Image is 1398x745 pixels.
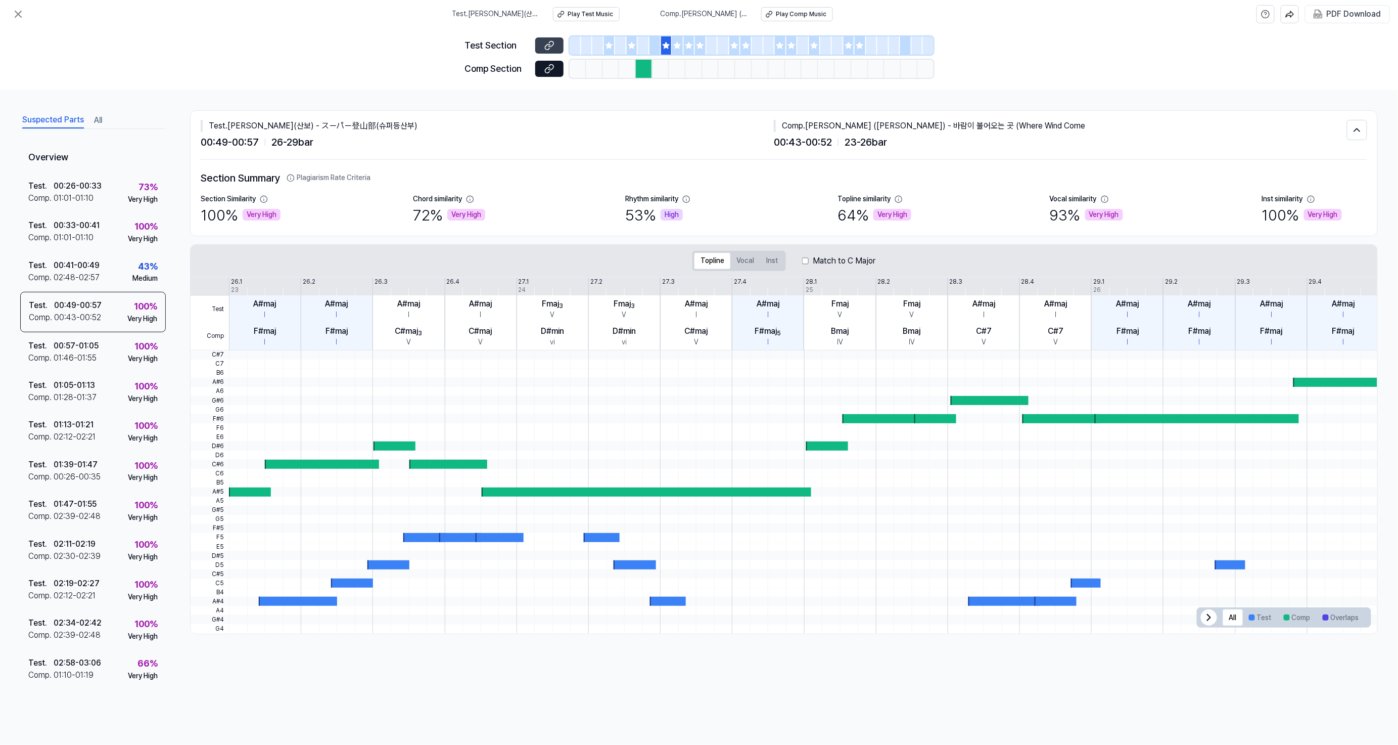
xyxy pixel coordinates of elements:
[519,278,529,286] div: 27.1
[1021,278,1035,286] div: 28.4
[837,204,911,226] div: 64 %
[191,542,229,551] span: E5
[813,255,875,267] label: Match to C Major
[54,550,101,562] div: 02:30 - 02:39
[138,259,158,274] div: 43 %
[28,578,54,590] div: Test .
[767,337,769,347] div: I
[137,656,158,671] div: 66 %
[1116,298,1139,310] div: A#maj
[755,325,781,337] div: F#maj
[568,10,613,19] div: Play Test Music
[519,286,526,294] div: 24
[191,442,229,451] span: D#6
[806,286,813,294] div: 25
[559,302,563,310] sub: 3
[336,310,338,320] div: I
[1055,310,1056,320] div: I
[452,9,541,19] span: Test . [PERSON_NAME](산보) - スーパー登山部(슈퍼등산부)
[28,590,54,602] div: Comp .
[191,360,229,369] span: C7
[54,578,100,590] div: 02:19 - 02:27
[191,323,229,350] span: Comp
[1243,609,1278,626] button: Test
[478,337,483,347] div: V
[910,310,914,320] div: V
[375,278,388,286] div: 26.3
[54,379,95,391] div: 01:05 - 01:13
[976,325,992,337] div: C#7
[28,379,54,391] div: Test .
[191,478,229,487] span: B5
[1050,194,1097,204] div: Vocal similarity
[128,473,158,483] div: Very High
[28,617,54,629] div: Test .
[1165,278,1178,286] div: 29.2
[28,498,54,510] div: Test .
[28,340,54,352] div: Test .
[54,192,94,204] div: 01:01 - 01:10
[128,592,158,602] div: Very High
[590,278,602,286] div: 27.2
[264,337,265,347] div: I
[191,533,229,542] span: F5
[774,134,832,150] span: 00:43 - 00:52
[1044,298,1067,310] div: A#maj
[54,299,102,312] div: 00:49 - 00:57
[622,337,627,347] div: vi
[127,314,157,324] div: Very High
[1188,298,1211,310] div: A#maj
[694,253,730,269] button: Topline
[1189,325,1211,337] div: F#maj
[54,590,96,602] div: 02:12 - 02:21
[191,350,229,360] span: C#7
[695,310,697,320] div: I
[761,7,833,21] button: Play Comp Music
[469,298,492,310] div: A#maj
[134,578,158,592] div: 100 %
[685,298,708,310] div: A#maj
[191,488,229,497] span: A#5
[1260,298,1283,310] div: A#maj
[128,354,158,364] div: Very High
[54,510,101,522] div: 02:39 - 02:48
[134,220,158,234] div: 100 %
[128,234,158,244] div: Very High
[264,310,265,320] div: I
[253,298,276,310] div: A#maj
[128,195,158,205] div: Very High
[413,204,485,226] div: 72 %
[191,551,229,560] span: D#5
[408,310,409,320] div: I
[29,299,54,312] div: Test .
[447,209,485,221] div: Very High
[271,134,313,150] span: 26 - 29 bar
[1050,204,1123,226] div: 93 %
[631,302,635,310] sub: 3
[128,632,158,642] div: Very High
[191,296,229,323] span: Test
[413,194,462,204] div: Chord similarity
[191,615,229,624] span: G#4
[191,432,229,442] span: E6
[134,617,158,632] div: 100 %
[806,278,817,286] div: 28.1
[29,312,54,324] div: Comp .
[28,391,54,404] div: Comp .
[54,220,100,232] div: 00:33 - 00:41
[128,671,158,681] div: Very High
[553,7,620,21] button: Play Test Music
[191,560,229,569] span: D5
[134,459,158,473] div: 100 %
[132,274,158,284] div: Medium
[1262,204,1342,226] div: 100 %
[903,298,920,310] div: Fmaj
[1048,325,1063,337] div: C#7
[1085,209,1123,221] div: Very High
[54,232,94,244] div: 01:01 - 01:10
[28,538,54,550] div: Test .
[464,62,529,76] div: Comp Section
[757,298,779,310] div: A#maj
[287,173,370,183] button: Plagiarism Rate Criteria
